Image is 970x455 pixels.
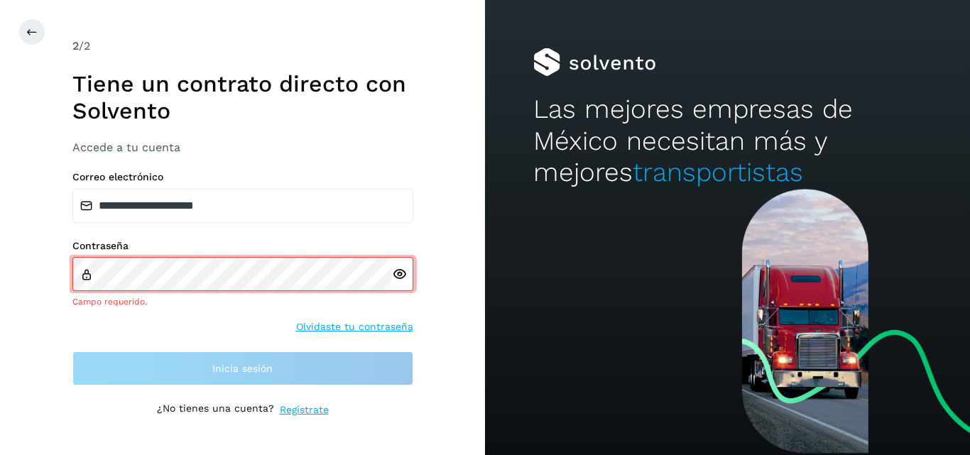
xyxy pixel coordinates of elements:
[157,402,274,417] p: ¿No tienes una cuenta?
[296,319,413,334] a: Olvidaste tu contraseña
[72,295,413,308] div: Campo requerido.
[72,240,413,252] label: Contraseña
[280,402,329,417] a: Regístrate
[72,39,79,53] span: 2
[72,171,413,183] label: Correo electrónico
[533,94,921,188] h2: Las mejores empresas de México necesitan más y mejores
[212,363,273,373] span: Inicia sesión
[633,157,803,187] span: transportistas
[72,70,413,125] h1: Tiene un contrato directo con Solvento
[72,38,413,55] div: /2
[72,141,413,154] h3: Accede a tu cuenta
[72,351,413,385] button: Inicia sesión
